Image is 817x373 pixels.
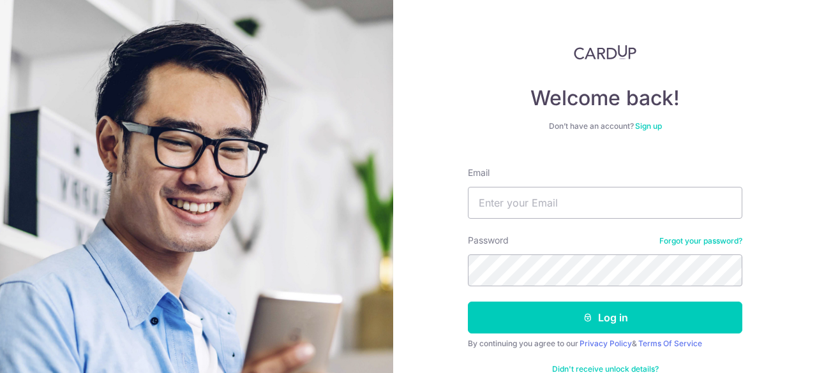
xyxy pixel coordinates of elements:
[659,236,742,246] a: Forgot your password?
[468,85,742,111] h4: Welcome back!
[468,339,742,349] div: By continuing you agree to our &
[468,121,742,131] div: Don’t have an account?
[468,302,742,333] button: Log in
[635,121,662,131] a: Sign up
[468,187,742,219] input: Enter your Email
[468,166,490,179] label: Email
[468,234,509,247] label: Password
[638,339,702,348] a: Terms Of Service
[574,45,636,60] img: CardUp Logo
[580,339,632,348] a: Privacy Policy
